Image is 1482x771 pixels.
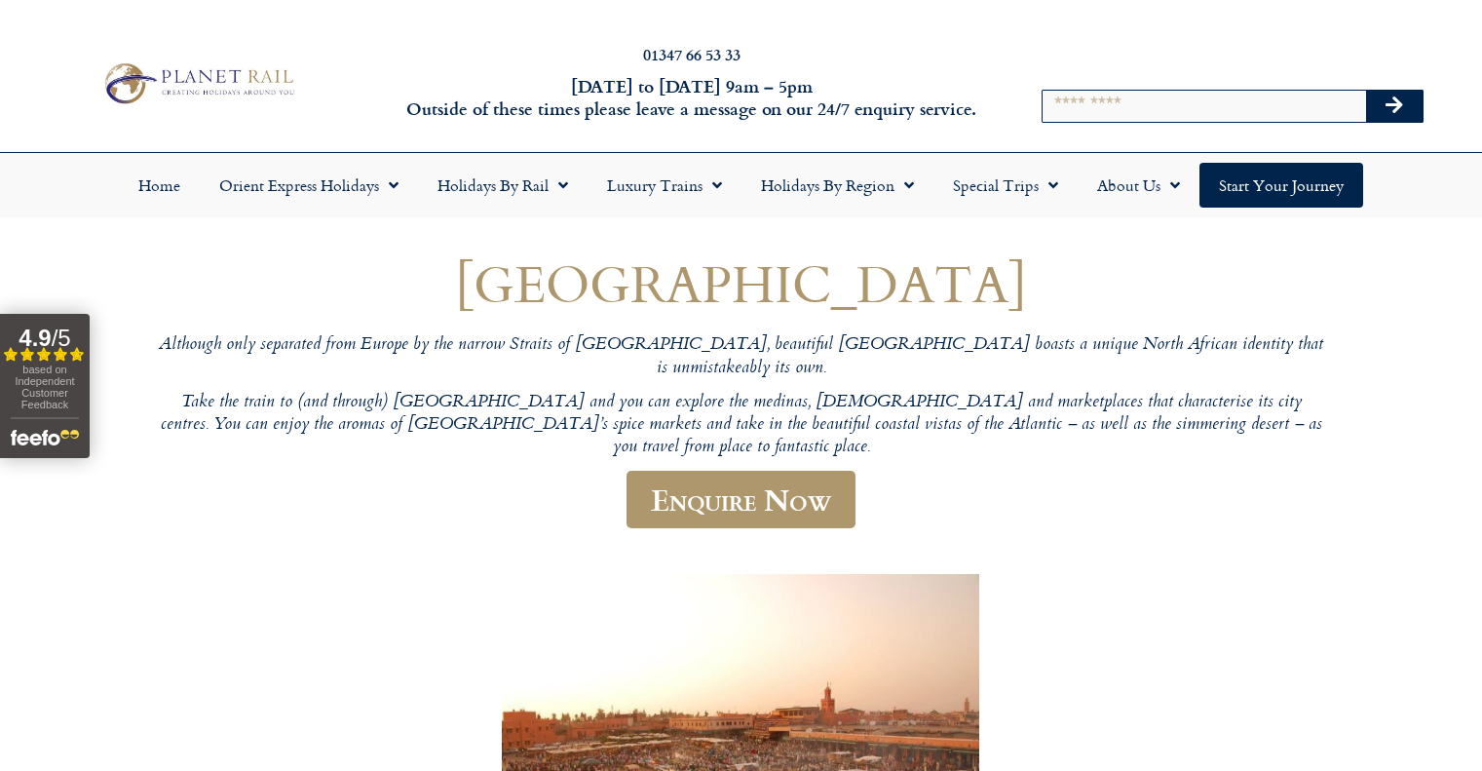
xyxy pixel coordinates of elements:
[643,43,741,65] a: 01347 66 53 33
[157,254,1326,312] h1: [GEOGRAPHIC_DATA]
[418,163,588,208] a: Holidays by Rail
[400,75,983,121] h6: [DATE] to [DATE] 9am – 5pm Outside of these times please leave a message on our 24/7 enquiry serv...
[200,163,418,208] a: Orient Express Holidays
[1366,91,1423,122] button: Search
[627,471,855,528] a: Enquire Now
[1078,163,1199,208] a: About Us
[1199,163,1363,208] a: Start your Journey
[157,392,1326,460] p: Take the train to (and through) [GEOGRAPHIC_DATA] and you can explore the medinas, [DEMOGRAPHIC_D...
[10,163,1472,208] nav: Menu
[588,163,741,208] a: Luxury Trains
[119,163,200,208] a: Home
[933,163,1078,208] a: Special Trips
[157,334,1326,380] p: Although only separated from Europe by the narrow Straits of [GEOGRAPHIC_DATA], beautiful [GEOGRA...
[96,58,299,108] img: Planet Rail Train Holidays Logo
[741,163,933,208] a: Holidays by Region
